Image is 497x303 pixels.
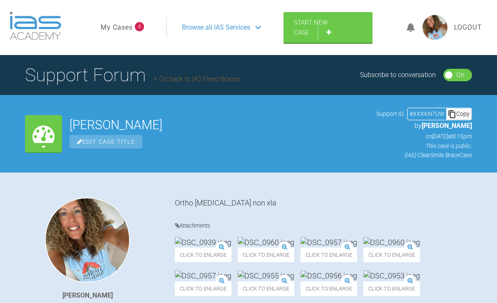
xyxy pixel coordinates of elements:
img: DSC_0953.jpeg [363,270,420,281]
div: # XXXKN7UW [408,109,446,118]
span: Click to enlarge [363,248,420,262]
img: DSC_0960.jpeg [363,237,420,248]
span: Edit Case Title [70,135,142,149]
p: on [DATE] at 8:15pm [376,132,472,141]
span: Click to enlarge [175,248,231,262]
h2: [PERSON_NAME] [70,119,369,131]
img: DSC_0957.jpeg [301,237,357,248]
span: Support ID [376,109,404,118]
a: Go back to IAS Fixed Braces [154,75,240,83]
img: Rebecca Lynne Williams [45,198,130,283]
span: 8 [135,22,144,31]
span: Click to enlarge [238,281,294,296]
a: Start New Case [283,12,373,43]
img: DSC_0939.jpeg [175,237,231,248]
div: Ortho [MEDICAL_DATA] non xla [175,198,472,208]
p: by [376,120,472,131]
p: This case is public. [376,141,472,150]
img: profile.png [422,15,447,40]
p: (IAS) ClearSmile Brace Case [376,150,472,160]
span: Click to enlarge [363,281,420,296]
h4: Attachments [175,220,472,231]
div: Subscribe to conversation [360,70,436,80]
img: DSC_0956.jpeg [301,270,357,281]
div: Copy [446,108,471,119]
img: DSC_0955.jpeg [238,270,294,281]
a: My Cases [101,22,133,33]
span: Click to enlarge [301,281,357,296]
h1: Support Forum [25,60,240,90]
span: Click to enlarge [238,248,294,262]
div: [PERSON_NAME] [62,290,113,301]
span: Click to enlarge [175,281,231,296]
span: Click to enlarge [301,248,357,262]
span: Browse all IAS Services [182,22,250,33]
img: logo-light.3e3ef733.png [10,12,61,40]
span: [PERSON_NAME] [422,122,472,130]
img: DSC_0957.jpeg [175,270,231,281]
div: On [456,70,465,80]
span: Start New Case [294,19,328,36]
a: Logout [454,22,482,33]
img: DSC_0960.jpeg [238,237,294,248]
